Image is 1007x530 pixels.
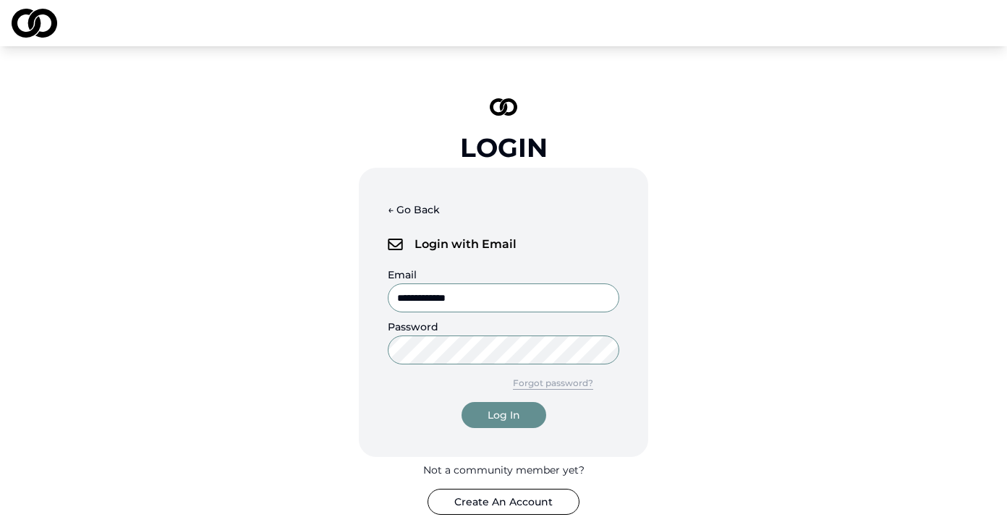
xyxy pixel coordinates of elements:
label: Password [388,320,438,333]
div: Not a community member yet? [423,463,585,477]
button: Forgot password? [487,370,619,396]
button: Log In [462,402,546,428]
img: logo [388,239,403,250]
img: logo [12,9,57,38]
button: ← Go Back [388,197,440,223]
img: logo [490,98,517,116]
button: Create An Account [428,489,579,515]
label: Email [388,268,417,281]
div: Login [460,133,548,162]
div: Login with Email [388,228,619,260]
div: Log In [488,408,520,422]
